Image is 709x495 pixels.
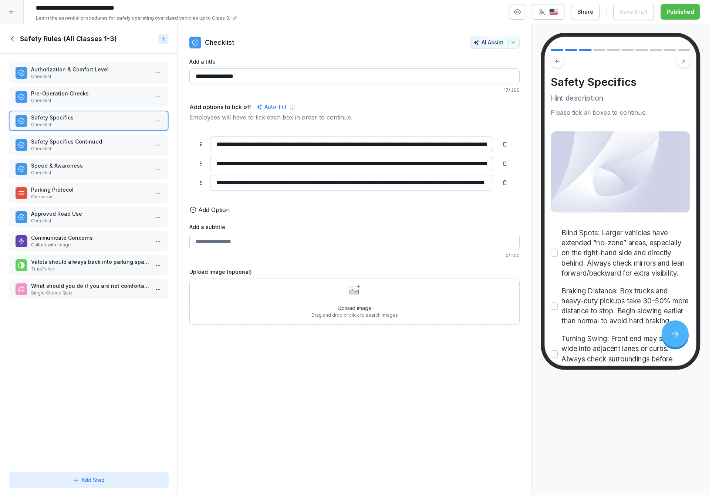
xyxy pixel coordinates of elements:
[561,228,690,279] p: Blind Spots: Larger vehicles have extended “no-zone” areas, especially on the right-hand side and...
[561,334,690,374] p: Turning Swing: Front end may swing wide into adjacent lanes or curbs. Always check surroundings b...
[9,183,168,203] div: Parking ProtocolOverview
[470,36,520,49] button: AI Assist
[31,114,149,121] p: Safety Specifics
[31,218,149,224] p: Checklist
[311,312,398,319] p: Drag and drop or click to search images
[9,207,168,227] div: Approved Road UseChecklist
[189,223,520,231] label: Add a subtitle
[619,8,648,16] div: Save Draft
[9,255,168,275] div: Valets should always back into parking spaces unless otherwise instructed.True/False
[9,87,168,107] div: Pre-Operation ChecksChecklist
[31,169,149,176] p: Checklist
[31,73,149,80] p: Checklist
[666,8,694,16] div: Published
[9,279,168,299] div: What should you do if you are not comfortable handling a vehicle?Single Choice Quiz
[9,111,168,131] div: Safety SpecificsChecklist
[31,186,149,193] p: Parking Protocol
[31,290,149,296] p: Single Choice Quiz
[198,205,230,214] p: Add Option
[9,135,168,155] div: Safety Specifics ContinuedChecklist
[31,65,149,73] p: Authorization & Comfort Level
[311,304,398,312] p: Upload image
[561,286,690,326] p: Braking Distance: Box trucks and heavy-duty pickups take 30–50% more distance to stop. Begin slow...
[473,39,516,46] div: AI Assist
[189,58,520,65] label: Add a title
[571,4,600,20] button: Share
[31,266,149,272] p: True/False
[551,108,690,117] div: Please tick all boxes to continue.
[551,93,690,103] p: Hint description
[189,102,251,111] h5: Add options to tick off
[661,4,700,20] button: Published
[189,268,520,276] label: Upload image (optional)
[189,87,520,94] p: 17 / 200
[551,131,690,213] img: ImageAndTextPreview.jpg
[36,14,230,22] p: Learn the essential procedures for safely operating oversized vehicles up to Class 3.
[31,282,149,290] p: What should you do if you are not comfortable handling a vehicle?
[551,75,690,89] h4: Safety Specifics
[31,121,149,128] p: Checklist
[31,138,149,145] p: Safety Specifics Continued
[31,90,149,97] p: Pre-Operation Checks
[9,159,168,179] div: Speed & AwarenessChecklist
[31,162,149,169] p: Speed & Awareness
[9,472,168,488] button: Add Step
[72,476,105,484] div: Add Step
[31,242,149,248] p: Callout with Image
[9,231,168,251] div: Communicate ConcernsCallout with Image
[255,102,288,111] div: Auto-Fill
[9,63,168,83] div: Authorization & Comfort LevelChecklist
[31,145,149,152] p: Checklist
[31,210,149,218] p: Approved Road Use
[577,8,593,16] div: Share
[31,234,149,242] p: Communicate Concerns
[31,258,149,266] p: Valets should always back into parking spaces unless otherwise instructed.
[189,113,520,122] p: Employees will have to tick each box in order to continue.
[31,97,149,104] p: Checklist
[31,193,149,200] p: Overview
[549,9,558,16] img: us.svg
[205,37,234,47] p: Checklist
[613,4,654,20] button: Save Draft
[189,252,520,259] p: 0 / 200
[20,34,117,43] h1: Safety Rules (All Classes 1-3)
